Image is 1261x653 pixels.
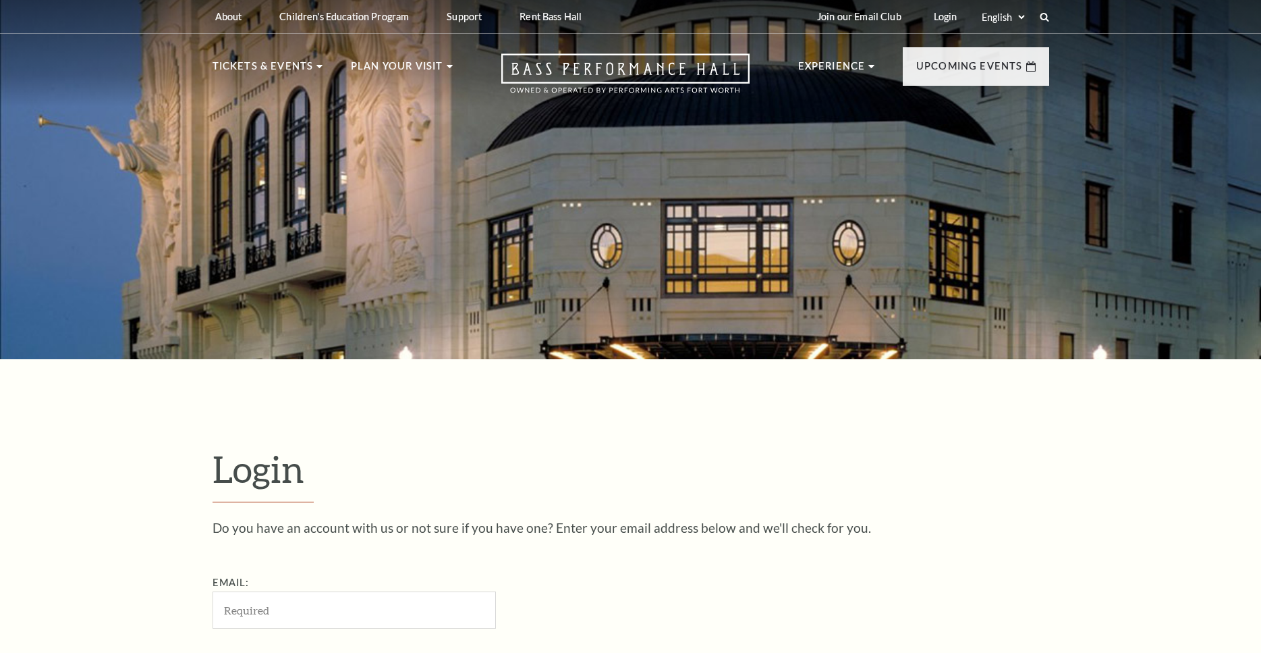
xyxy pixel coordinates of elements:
[213,592,496,629] input: Required
[213,447,304,490] span: Login
[213,58,314,82] p: Tickets & Events
[916,58,1023,82] p: Upcoming Events
[447,11,482,22] p: Support
[213,521,1049,534] p: Do you have an account with us or not sure if you have one? Enter your email address below and we...
[215,11,242,22] p: About
[798,58,866,82] p: Experience
[351,58,443,82] p: Plan Your Visit
[520,11,582,22] p: Rent Bass Hall
[279,11,409,22] p: Children's Education Program
[213,577,250,588] label: Email:
[979,11,1027,24] select: Select:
